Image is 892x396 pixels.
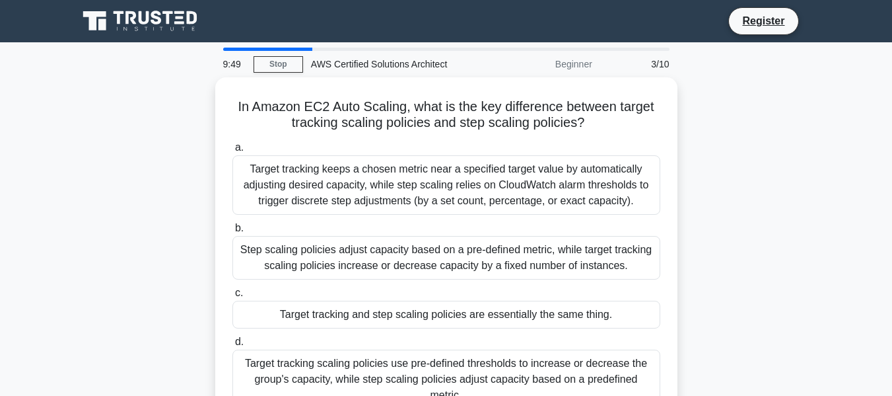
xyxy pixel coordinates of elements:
div: AWS Certified Solutions Architect [303,51,485,77]
div: Target tracking and step scaling policies are essentially the same thing. [232,301,660,329]
a: Stop [254,56,303,73]
div: Beginner [485,51,600,77]
span: a. [235,141,244,153]
div: 3/10 [600,51,677,77]
div: 9:49 [215,51,254,77]
span: b. [235,222,244,233]
span: c. [235,287,243,298]
span: d. [235,336,244,347]
a: Register [734,13,792,29]
div: Step scaling policies adjust capacity based on a pre-defined metric, while target tracking scalin... [232,236,660,280]
h5: In Amazon EC2 Auto Scaling, what is the key difference between target tracking scaling policies a... [231,99,662,132]
div: Target tracking keeps a chosen metric near a specified target value by automatically adjusting de... [232,155,660,215]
